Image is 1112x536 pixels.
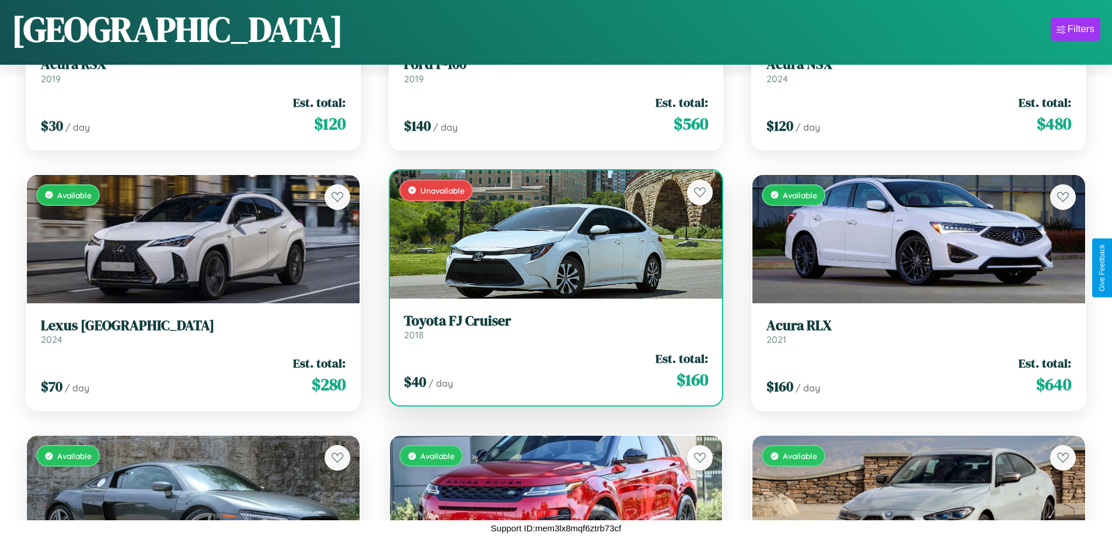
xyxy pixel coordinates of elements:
[41,73,61,85] span: 2019
[766,56,1071,85] a: Acura NSX2024
[766,73,788,85] span: 2024
[41,56,346,85] a: Acura RSX2019
[420,185,465,195] span: Unavailable
[65,121,90,133] span: / day
[428,377,453,389] span: / day
[57,451,92,461] span: Available
[404,56,709,73] h3: Ford F-100
[783,451,817,461] span: Available
[1068,23,1094,35] div: Filters
[1019,94,1071,111] span: Est. total:
[312,373,346,396] span: $ 280
[766,317,1071,334] h3: Acura RLX
[796,121,820,133] span: / day
[57,190,92,200] span: Available
[293,355,346,372] span: Est. total:
[404,313,709,330] h3: Toyota FJ Cruiser
[404,313,709,341] a: Toyota FJ Cruiser2018
[491,520,621,536] p: Support ID: mem3lx8mqf6ztrb73cf
[41,317,346,334] h3: Lexus [GEOGRAPHIC_DATA]
[65,382,89,394] span: / day
[656,94,708,111] span: Est. total:
[404,372,426,391] span: $ 40
[293,94,346,111] span: Est. total:
[1019,355,1071,372] span: Est. total:
[1051,17,1100,41] button: Filters
[41,317,346,346] a: Lexus [GEOGRAPHIC_DATA]2024
[766,334,786,345] span: 2021
[1037,112,1071,135] span: $ 480
[404,56,709,85] a: Ford F-1002019
[1098,244,1106,292] div: Give Feedback
[796,382,820,394] span: / day
[420,451,455,461] span: Available
[41,334,62,345] span: 2024
[404,329,424,341] span: 2018
[783,190,817,200] span: Available
[766,377,793,396] span: $ 160
[766,116,793,135] span: $ 120
[404,116,431,135] span: $ 140
[766,317,1071,346] a: Acura RLX2021
[314,112,346,135] span: $ 120
[41,116,63,135] span: $ 30
[433,121,458,133] span: / day
[766,56,1071,73] h3: Acura NSX
[677,368,708,391] span: $ 160
[41,56,346,73] h3: Acura RSX
[41,377,62,396] span: $ 70
[1036,373,1071,396] span: $ 640
[404,73,424,85] span: 2019
[12,5,343,53] h1: [GEOGRAPHIC_DATA]
[656,350,708,367] span: Est. total:
[674,112,708,135] span: $ 560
